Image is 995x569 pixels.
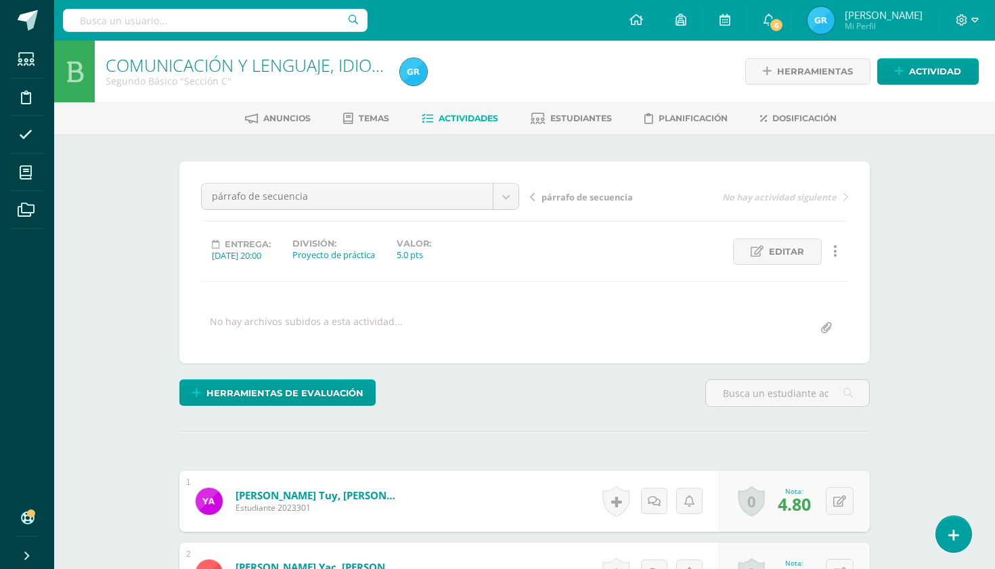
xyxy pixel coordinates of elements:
a: párrafo de secuencia [530,190,689,203]
div: Nota: [778,486,811,496]
a: Planificación [644,108,728,129]
h1: COMUNICACIÓN Y LENGUAJE, IDIOMA ESPAÑOL [106,56,384,75]
span: Dosificación [772,113,837,123]
a: Anuncios [245,108,311,129]
div: No hay archivos subidos a esta actividad... [210,315,403,341]
div: Segundo Básico 'Sección C' [106,75,384,87]
label: Valor: [397,238,431,249]
a: Temas [343,108,389,129]
span: Herramientas [777,59,853,84]
a: Dosificación [760,108,837,129]
div: Proyecto de práctica [292,249,375,261]
a: Herramientas [745,58,870,85]
span: Planificación [659,113,728,123]
span: No hay actividad siguiente [722,191,837,203]
a: Herramientas de evaluación [179,379,376,406]
span: Actividades [439,113,498,123]
span: Estudiante 2023301 [236,502,398,513]
span: Actividad [909,59,961,84]
a: párrafo de secuencia [202,184,518,209]
img: aef9ea12e8278db43f48127993d6127c.png [808,7,835,34]
span: 4.80 [778,492,811,515]
span: Entrega: [225,239,271,249]
a: Estudiantes [531,108,612,129]
div: [DATE] 20:00 [212,249,271,261]
a: 0 [738,486,765,517]
label: División: [292,238,375,249]
div: Nota: [778,558,811,568]
a: Actividad [877,58,979,85]
span: Herramientas de evaluación [206,381,363,406]
img: 7575a8a1c79c319b1cee695d012c06bb.png [196,488,223,515]
span: Temas [359,113,389,123]
input: Busca un estudiante aquí... [706,380,869,406]
span: Mi Perfil [845,20,923,32]
input: Busca un usuario... [63,9,368,32]
span: Anuncios [263,113,311,123]
img: aef9ea12e8278db43f48127993d6127c.png [400,58,427,85]
a: Actividades [422,108,498,129]
span: 6 [769,18,784,33]
a: [PERSON_NAME] Tuy, [PERSON_NAME] [236,488,398,502]
span: [PERSON_NAME] [845,8,923,22]
div: 5.0 pts [397,249,431,261]
span: párrafo de secuencia [212,184,483,209]
span: Estudiantes [550,113,612,123]
span: párrafo de secuencia [541,191,633,203]
span: Editar [769,239,804,264]
a: COMUNICACIÓN Y LENGUAJE, IDIOMA ESPAÑOL [106,54,474,77]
